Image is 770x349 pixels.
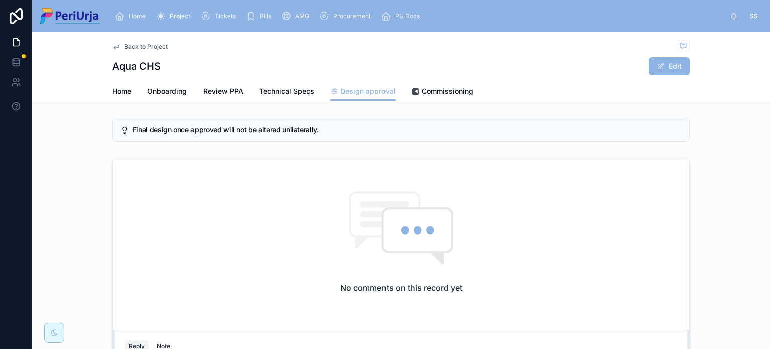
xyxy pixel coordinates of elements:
span: PU Docs [395,12,420,20]
span: Project [170,12,190,20]
span: SS [750,12,758,20]
h5: Final design once approved will not be altered unilaterally. [133,126,681,133]
button: Edit [649,57,690,75]
h1: Aqua CHS [112,59,161,73]
span: Commissioning [422,86,473,96]
a: Home [112,7,153,25]
span: AMG [295,12,309,20]
a: Bills [243,7,278,25]
span: Back to Project [124,43,168,51]
a: AMG [278,7,316,25]
a: Review PPA [203,82,243,102]
a: Procurement [316,7,378,25]
span: Design approval [340,86,396,96]
a: Design approval [330,82,396,101]
a: Home [112,82,131,102]
a: Back to Project [112,43,168,51]
span: Home [129,12,146,20]
h2: No comments on this record yet [340,282,462,294]
a: Technical Specs [259,82,314,102]
a: Tickets [198,7,243,25]
span: Technical Specs [259,86,314,96]
div: scrollable content [108,5,730,27]
span: Home [112,86,131,96]
a: PU Docs [378,7,427,25]
span: Bills [260,12,271,20]
a: Commissioning [412,82,473,102]
span: Review PPA [203,86,243,96]
a: Onboarding [147,82,187,102]
span: Procurement [333,12,371,20]
img: App logo [40,8,100,24]
span: Tickets [215,12,236,20]
a: Project [153,7,198,25]
span: Onboarding [147,86,187,96]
